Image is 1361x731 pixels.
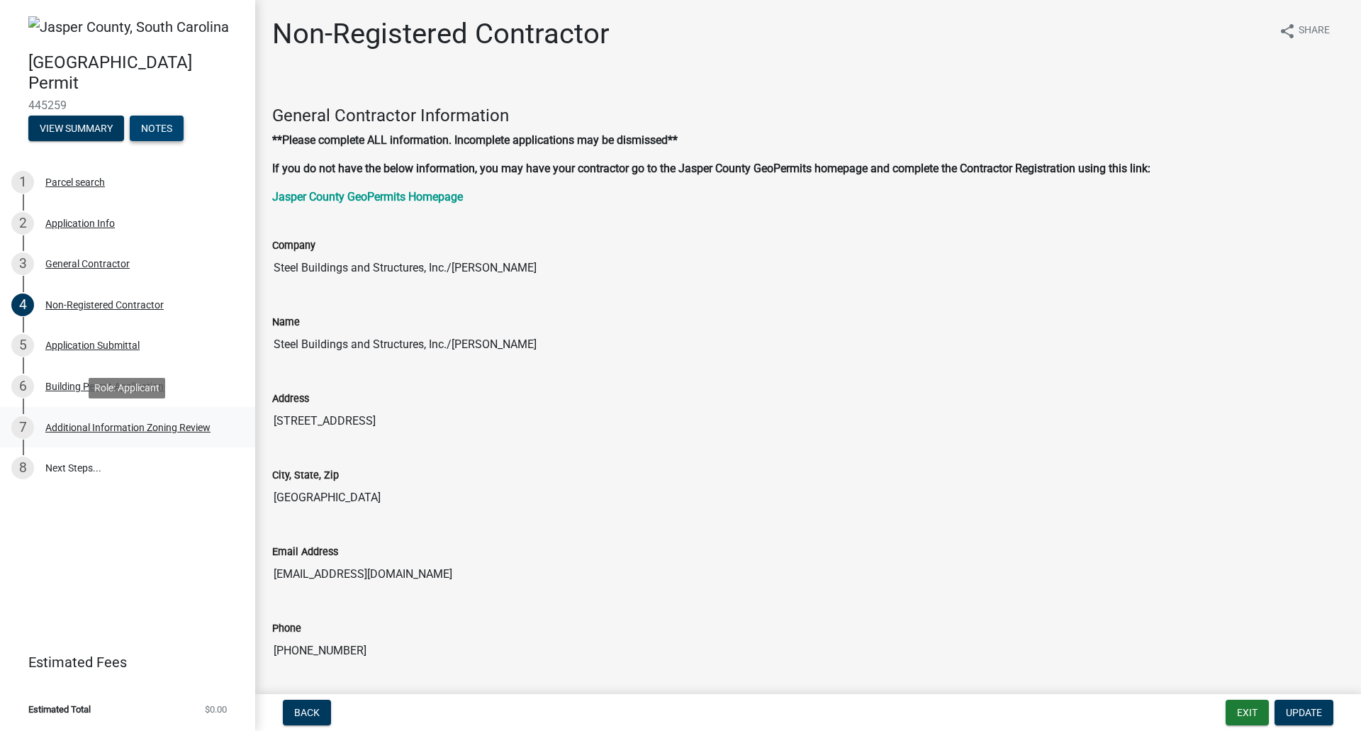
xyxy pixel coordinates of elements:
[272,241,315,251] label: Company
[89,378,165,398] div: Role: Applicant
[11,416,34,439] div: 7
[1286,707,1322,718] span: Update
[11,171,34,194] div: 1
[45,423,211,433] div: Additional Information Zoning Review
[28,52,244,94] h4: [GEOGRAPHIC_DATA] Permit
[130,124,184,135] wm-modal-confirm: Notes
[130,116,184,141] button: Notes
[45,177,105,187] div: Parcel search
[272,394,309,404] label: Address
[272,190,463,203] a: Jasper County GeoPermits Homepage
[1226,700,1269,725] button: Exit
[272,318,300,328] label: Name
[1275,700,1333,725] button: Update
[11,294,34,316] div: 4
[11,252,34,275] div: 3
[45,300,164,310] div: Non-Registered Contractor
[11,457,34,479] div: 8
[45,340,140,350] div: Application Submittal
[28,705,91,714] span: Estimated Total
[272,471,339,481] label: City, State, Zip
[28,16,229,38] img: Jasper County, South Carolina
[283,700,331,725] button: Back
[272,133,678,147] strong: **Please complete ALL information. Incomplete applications may be dismissed**
[28,99,227,112] span: 445259
[11,375,34,398] div: 6
[28,124,124,135] wm-modal-confirm: Summary
[45,381,164,391] div: Building Permit Application
[1299,23,1330,40] span: Share
[272,162,1150,175] strong: If you do not have the below information, you may have your contractor go to the Jasper County Ge...
[11,648,233,676] a: Estimated Fees
[294,707,320,718] span: Back
[272,547,338,557] label: Email Address
[205,705,227,714] span: $0.00
[45,218,115,228] div: Application Info
[45,259,130,269] div: General Contractor
[11,334,34,357] div: 5
[272,17,610,51] h1: Non-Registered Contractor
[28,116,124,141] button: View Summary
[1279,23,1296,40] i: share
[1267,17,1341,45] button: shareShare
[11,212,34,235] div: 2
[272,624,301,634] label: Phone
[272,106,1344,126] h4: General Contractor Information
